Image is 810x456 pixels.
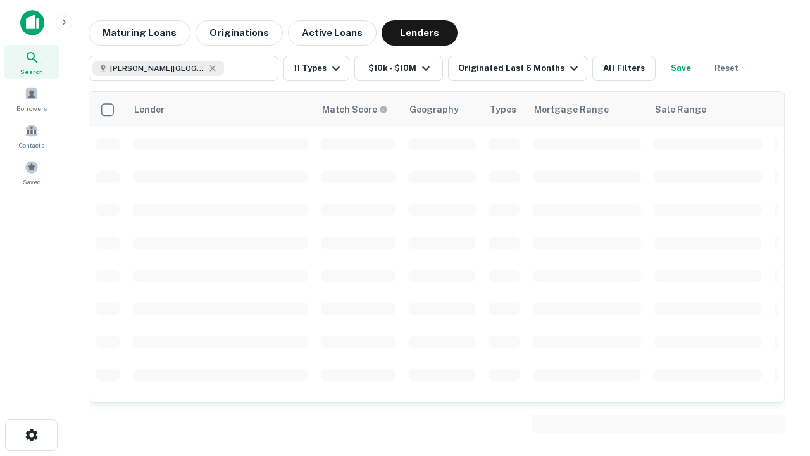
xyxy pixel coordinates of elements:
button: Maturing Loans [89,20,190,46]
div: Types [490,102,516,117]
button: 11 Types [283,56,349,81]
div: Mortgage Range [534,102,609,117]
a: Borrowers [4,82,59,116]
button: Lenders [382,20,458,46]
span: [PERSON_NAME][GEOGRAPHIC_DATA], [GEOGRAPHIC_DATA] [110,63,205,74]
span: Borrowers [16,103,47,113]
button: Active Loans [288,20,377,46]
div: Capitalize uses an advanced AI algorithm to match your search with the best lender. The match sco... [322,103,388,117]
img: capitalize-icon.png [20,10,44,35]
iframe: Chat Widget [747,314,810,375]
button: All Filters [592,56,656,81]
th: Sale Range [647,92,768,127]
span: Saved [23,177,41,187]
th: Mortgage Range [526,92,647,127]
a: Search [4,45,59,79]
button: Originated Last 6 Months [448,56,587,81]
th: Types [482,92,526,127]
button: Reset [706,56,747,81]
button: Save your search to get updates of matches that match your search criteria. [661,56,701,81]
th: Capitalize uses an advanced AI algorithm to match your search with the best lender. The match sco... [315,92,402,127]
button: Originations [196,20,283,46]
h6: Match Score [322,103,385,117]
a: Saved [4,155,59,189]
button: $10k - $10M [354,56,443,81]
div: Lender [134,102,165,117]
a: Contacts [4,118,59,153]
th: Geography [402,92,482,127]
div: Sale Range [655,102,706,117]
span: Contacts [19,140,44,150]
th: Lender [127,92,315,127]
div: Geography [409,102,459,117]
div: Originated Last 6 Months [458,61,582,76]
span: Search [20,66,43,77]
